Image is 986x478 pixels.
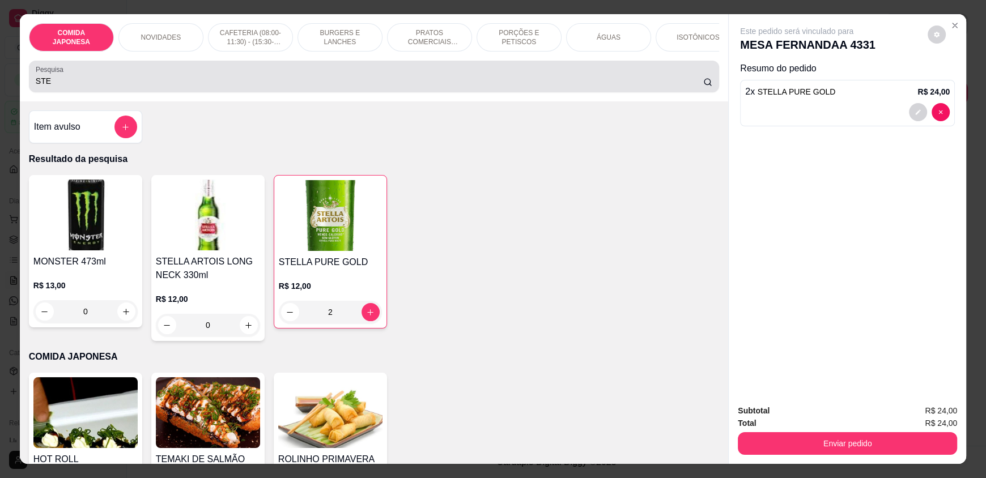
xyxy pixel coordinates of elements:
[278,453,382,466] h4: ROLINHO PRIMAVERA
[33,180,138,250] img: product-image
[117,302,135,321] button: increase-product-quantity
[925,404,957,417] span: R$ 24,00
[740,25,875,37] p: Este pedido será vinculado para
[307,28,373,46] p: BURGERS E LANCHES
[738,432,957,455] button: Enviar pedido
[946,16,964,35] button: Close
[156,180,260,250] img: product-image
[156,255,260,282] h4: STELLA ARTOIS LONG NECK 330ml
[156,377,260,448] img: product-image
[36,75,704,87] input: Pesquisa
[279,280,382,292] p: R$ 12,00
[740,62,955,75] p: Resumo do pedido
[29,152,719,166] p: Resultado da pesquisa
[758,87,836,96] span: STELLA PURE GOLD
[156,293,260,305] p: R$ 12,00
[33,377,138,448] img: product-image
[33,255,138,268] h4: MONSTER 473ml
[279,255,382,269] h4: STELLA PURE GOLD
[397,28,462,46] p: PRATOS COMERCIAIS (11:30-15:30)
[279,180,382,251] img: product-image
[745,85,835,99] p: 2 x
[33,453,138,466] h4: HOT ROLL
[278,377,382,448] img: product-image
[36,302,54,321] button: decrease-product-quantity
[39,28,104,46] p: COMIDA JAPONESA
[738,419,756,428] strong: Total
[33,280,138,291] p: R$ 13,00
[928,25,946,44] button: decrease-product-quantity
[738,406,770,415] strong: Subtotal
[240,316,258,334] button: increase-product-quantity
[114,116,137,138] button: add-separate-item
[740,37,875,53] p: MESA FERNANDAA 4331
[218,28,283,46] p: CAFETERIA (08:00-11:30) - (15:30-18:00)
[909,103,927,121] button: decrease-product-quantity
[925,417,957,429] span: R$ 24,00
[158,316,176,334] button: decrease-product-quantity
[486,28,552,46] p: PORÇÕES E PETISCOS
[29,350,719,364] p: COMIDA JAPONESA
[362,303,380,321] button: increase-product-quantity
[36,65,67,74] label: Pesquisa
[281,303,299,321] button: decrease-product-quantity
[917,86,950,97] p: R$ 24,00
[141,33,181,42] p: NOVIDADES
[34,120,80,134] h4: Item avulso
[597,33,620,42] p: ÁGUAS
[932,103,950,121] button: decrease-product-quantity
[677,33,719,42] p: ISOTÔNICOS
